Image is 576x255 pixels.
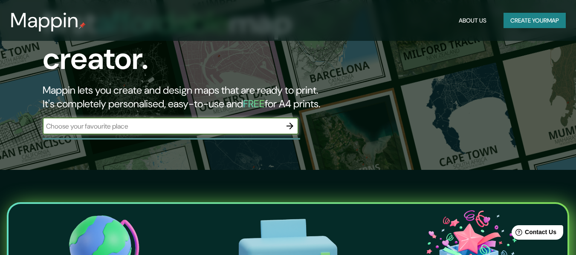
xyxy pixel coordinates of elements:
h3: Mappin [10,9,79,32]
button: About Us [455,13,490,29]
h5: FREE [243,97,265,110]
h2: Mappin lets you create and design maps that are ready to print. It's completely personalised, eas... [43,83,331,111]
input: Choose your favourite place [43,121,281,131]
img: mappin-pin [79,22,86,29]
iframe: Help widget launcher [500,222,567,246]
button: Create yourmap [504,13,566,29]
